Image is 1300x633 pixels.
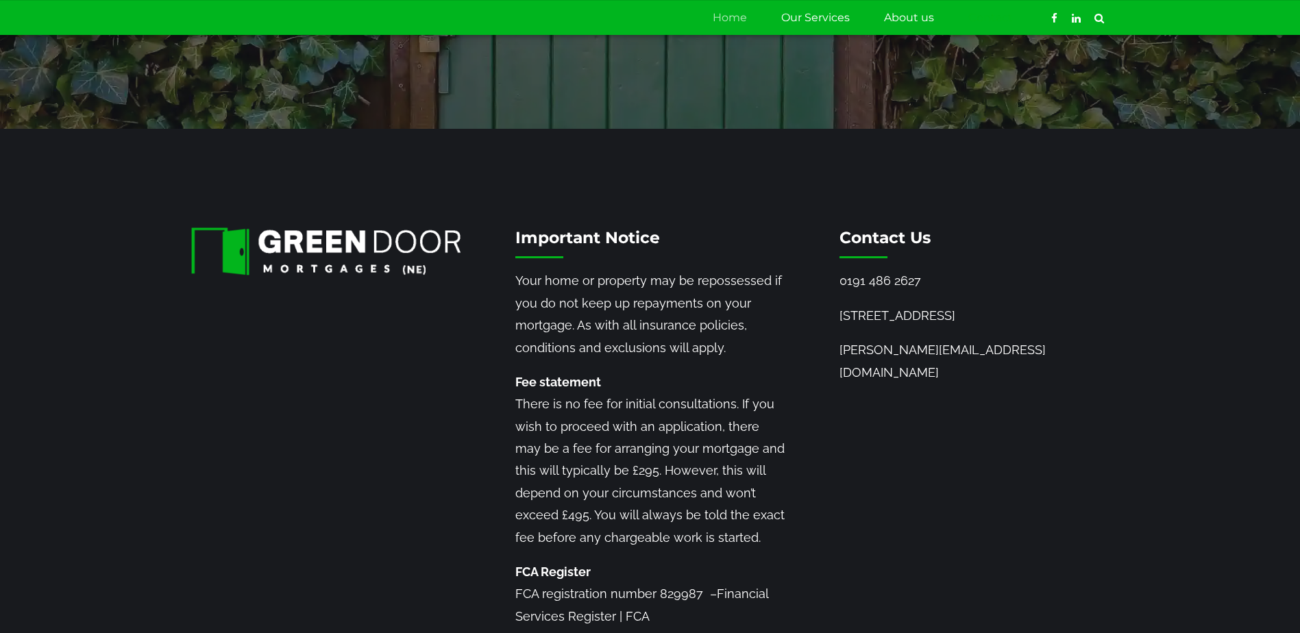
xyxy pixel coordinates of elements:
a: 0191 486 2627 [839,273,921,288]
strong: FCA Register [515,564,591,579]
a: Financial Services Register | FCA [515,586,768,623]
a: Our Services [781,1,850,35]
a: Home [713,1,747,35]
p: There is no fee for initial consultations. If you wish to proceed with an application, there may ... [515,371,785,549]
span: Important Notice [515,227,660,247]
strong: Fee statement [515,375,601,389]
span: Contact Us [839,227,931,247]
img: Green-Door-Mortgages-NE-Logo-3 [191,227,461,276]
a: Contact [968,1,1013,35]
a: [STREET_ADDRESS] [839,308,955,323]
a: About us [884,1,934,35]
a: [PERSON_NAME][EMAIL_ADDRESS][DOMAIN_NAME] [839,343,1046,379]
p: Your home or property may be repossessed if you do not keep up repayments on your mortgage. As wi... [515,270,785,359]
